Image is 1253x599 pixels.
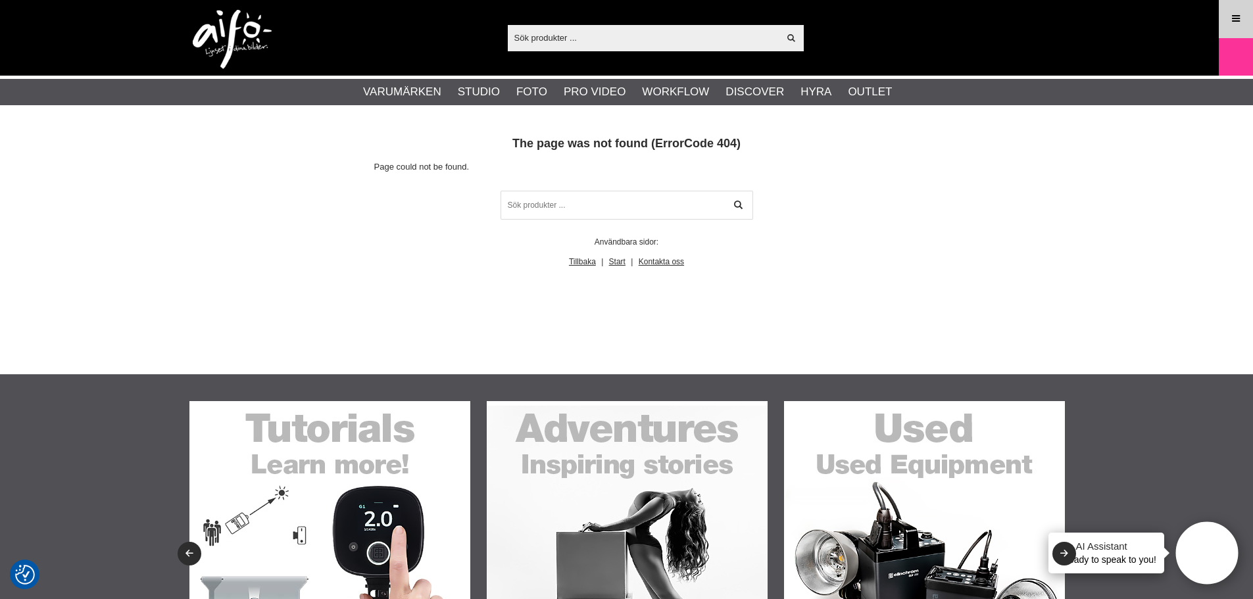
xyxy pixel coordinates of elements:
[15,565,35,585] img: Revisit consent button
[1052,542,1076,565] button: Next
[725,84,784,101] a: Discover
[363,84,441,101] a: Varumärken
[848,84,892,101] a: Outlet
[595,237,658,247] span: Användbara sidor:
[508,28,779,47] input: Sök produkter ...
[564,84,626,101] a: Pro Video
[374,135,879,152] h1: The page was not found (ErrorCode 404)
[1056,539,1156,553] h4: Aifo AI Assistant
[569,257,596,266] a: Tillbaka
[15,563,35,587] button: Samtyckesinställningar
[501,191,753,220] input: Sök produkter ...
[609,257,626,266] a: Start
[458,84,500,101] a: Studio
[1048,533,1164,573] div: is ready to speak to you!
[724,191,753,220] a: Sök
[516,84,547,101] a: Foto
[642,84,709,101] a: Workflow
[800,84,831,101] a: Hyra
[193,10,272,69] img: logo.png
[639,257,684,266] a: Kontakta oss
[374,160,879,174] p: Page could not be found.
[178,542,201,565] button: Previous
